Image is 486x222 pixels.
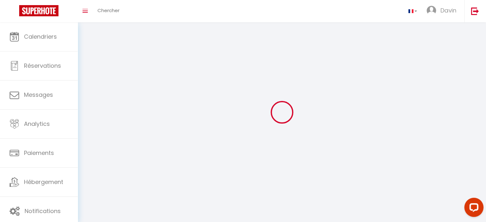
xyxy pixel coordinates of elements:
[97,7,120,14] span: Chercher
[19,5,58,16] img: Super Booking
[25,207,61,215] span: Notifications
[440,6,456,14] span: Davin
[24,178,63,186] span: Hébergement
[427,6,436,15] img: ...
[24,62,61,70] span: Réservations
[24,33,57,41] span: Calendriers
[24,120,50,128] span: Analytics
[459,195,486,222] iframe: LiveChat chat widget
[471,7,479,15] img: logout
[24,91,53,99] span: Messages
[24,149,54,157] span: Paiements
